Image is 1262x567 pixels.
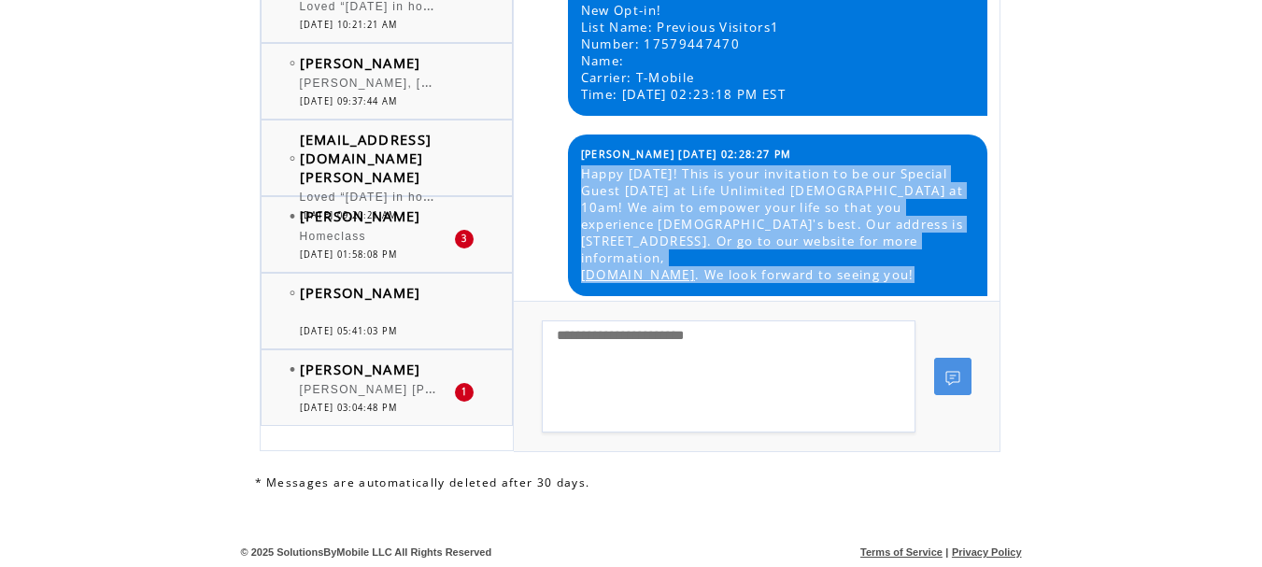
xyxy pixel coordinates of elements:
[290,156,295,161] img: bulletEmpty.png
[300,53,421,72] span: [PERSON_NAME]
[300,230,366,243] span: Homeclass
[952,546,1022,558] a: Privacy Policy
[300,402,398,414] span: [DATE] 03:04:48 PM
[581,2,973,103] span: New Opt-in! List Name: Previous Visitors1 Number: 17579447470 Name: Carrier: T-Mobile Time: [DATE...
[300,206,421,225] span: [PERSON_NAME]
[581,165,973,283] span: Happy [DATE]! This is your invitation to be our Special Guest [DATE] at Life Unlimited [DEMOGRAPH...
[290,61,295,65] img: bulletEmpty.png
[300,248,398,261] span: [DATE] 01:58:08 PM
[300,95,398,107] span: [DATE] 09:37:44 AM
[290,214,295,219] img: bulletFull.png
[290,367,295,372] img: bulletFull.png
[581,148,792,161] span: [PERSON_NAME] [DATE] 02:28:27 PM
[455,230,474,248] div: 3
[241,546,492,558] span: © 2025 SolutionsByMobile LLC All Rights Reserved
[300,378,745,397] span: [PERSON_NAME] [PERSON_NAME][EMAIL_ADDRESS][DOMAIN_NAME]
[581,266,695,283] a: [DOMAIN_NAME]
[300,283,421,302] span: [PERSON_NAME]
[300,325,398,337] span: [DATE] 05:41:03 PM
[290,291,295,295] img: bulletEmpty.png
[300,130,432,186] span: [EMAIL_ADDRESS][DOMAIN_NAME] [PERSON_NAME]
[945,546,948,558] span: |
[300,72,750,91] span: [PERSON_NAME], [PERSON_NAME][EMAIL_ADDRESS][DOMAIN_NAME]
[455,383,474,402] div: 1
[255,475,590,490] span: * Messages are automatically deleted after 30 days.
[300,19,398,31] span: [DATE] 10:21:21 AM
[860,546,943,558] a: Terms of Service
[300,360,421,378] span: [PERSON_NAME]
